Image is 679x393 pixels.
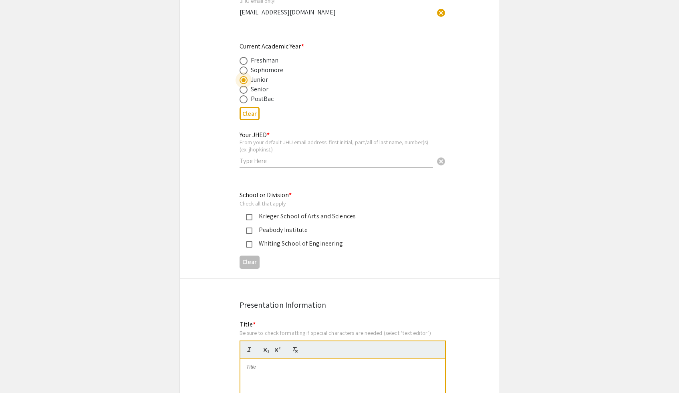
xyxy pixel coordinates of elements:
input: Type Here [240,157,433,165]
button: Clear [433,4,449,20]
div: Freshman [251,56,279,65]
div: Be sure to check formatting if special characters are needed (select ‘text editor’) [240,329,446,337]
div: Krieger School of Arts and Sciences [252,212,421,221]
button: Clear [433,153,449,169]
div: Sophomore [251,65,284,75]
span: cancel [436,157,446,166]
button: Clear [240,256,260,269]
mat-label: Your JHED [240,131,270,139]
div: Junior [251,75,268,85]
div: Peabody Institute [252,225,421,235]
div: PostBac [251,94,274,104]
div: From your default JHU email address: first initial, part/all of last name, number(s) (ex: jhopkins1) [240,139,433,153]
button: Clear [240,107,260,120]
mat-label: Title [240,320,256,329]
iframe: Chat [6,357,34,387]
div: Senior [251,85,269,94]
mat-label: Current Academic Year [240,42,304,50]
div: Check all that apply [240,200,427,207]
div: Presentation Information [240,299,440,311]
mat-label: School or Division [240,191,292,199]
input: Type Here [240,8,433,16]
span: cancel [436,8,446,18]
div: Whiting School of Engineering [252,239,421,248]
